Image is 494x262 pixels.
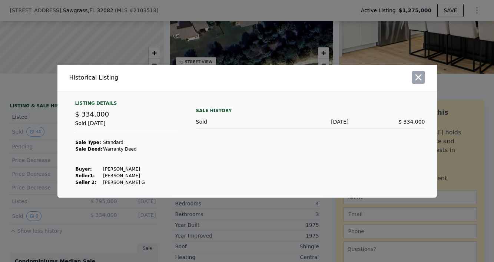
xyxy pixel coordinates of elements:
td: Standard [103,139,145,146]
td: [PERSON_NAME] [103,166,145,172]
div: Listing Details [75,100,178,109]
td: [PERSON_NAME] G [103,179,145,186]
strong: Seller 1 : [76,173,95,178]
div: [DATE] [272,118,349,125]
span: $ 334,000 [398,119,425,125]
strong: Buyer : [76,167,92,172]
td: Warranty Deed [103,146,145,152]
strong: Sale Deed: [76,147,103,152]
div: Sale History [196,106,425,115]
div: Sold [DATE] [75,120,178,133]
strong: Seller 2: [76,180,96,185]
div: Historical Listing [69,73,244,82]
div: Sold [196,118,272,125]
td: [PERSON_NAME] [103,172,145,179]
strong: Sale Type: [76,140,101,145]
span: $ 334,000 [75,110,109,118]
